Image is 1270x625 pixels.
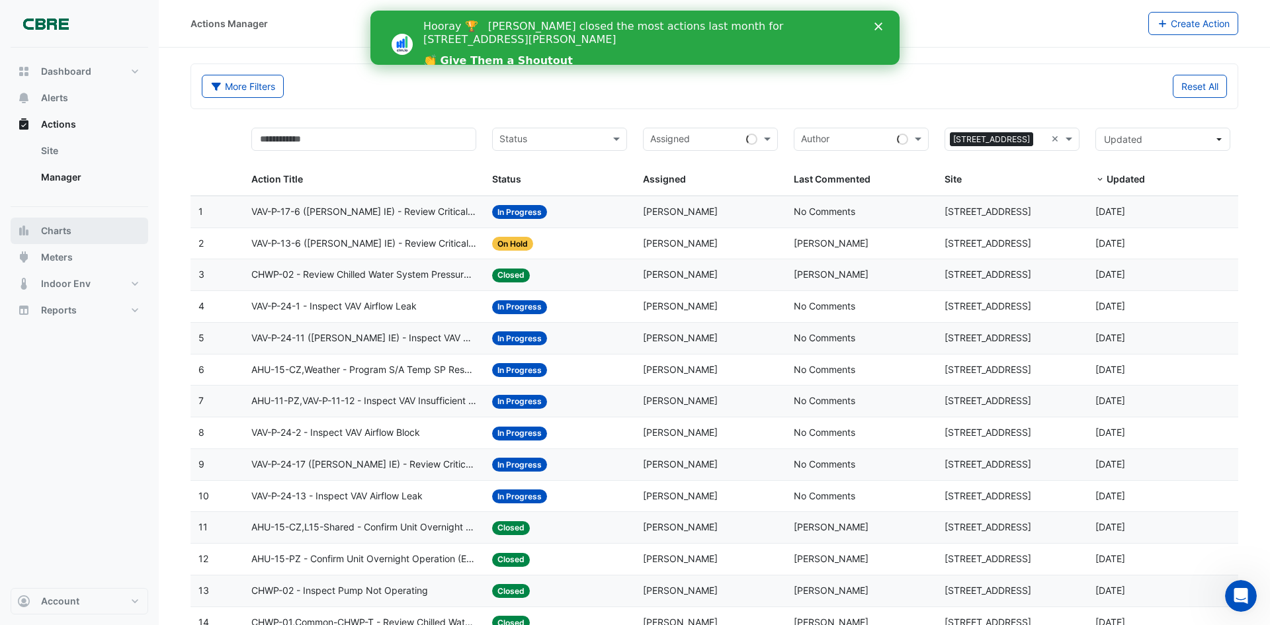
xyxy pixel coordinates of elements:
span: [PERSON_NAME] [643,332,718,343]
span: VAV-P-24-13 - Inspect VAV Airflow Leak [251,489,423,504]
span: [PERSON_NAME] [794,237,868,249]
app-icon: Indoor Env [17,277,30,290]
app-icon: Actions [17,118,30,131]
span: [STREET_ADDRESS] [945,300,1031,312]
app-icon: Alerts [17,91,30,104]
button: Reset All [1173,75,1227,98]
span: [PERSON_NAME] [643,490,718,501]
span: 13 [198,585,209,596]
a: 👏 Give Them a Shoutout [53,44,202,58]
span: 2025-08-20T12:05:56.090 [1095,395,1125,406]
button: Updated [1095,128,1230,151]
span: Updated [1104,134,1142,145]
app-icon: Charts [17,224,30,237]
span: Closed [492,521,530,535]
span: On Hold [492,237,533,251]
span: 9 [198,458,204,470]
span: Status [492,173,521,185]
span: 2025-08-20T12:05:52.531 [1095,427,1125,438]
span: In Progress [492,395,547,409]
span: VAV-P-17-6 ([PERSON_NAME] IE) - Review Critical Sensor Outside Range [251,204,477,220]
span: [STREET_ADDRESS] [945,269,1031,280]
span: 10 [198,490,209,501]
span: 8 [198,427,204,438]
span: 7 [198,395,204,406]
span: [STREET_ADDRESS] [945,364,1031,375]
span: [PERSON_NAME] [794,585,868,596]
span: No Comments [794,458,855,470]
span: 1 [198,206,203,217]
span: No Comments [794,206,855,217]
span: 12 [198,553,208,564]
app-icon: Meters [17,251,30,264]
span: Clear [1051,132,1062,147]
span: [PERSON_NAME] [643,364,718,375]
span: [STREET_ADDRESS] [945,395,1031,406]
span: AHU-15-PZ - Confirm Unit Overnight Operation (Energy Waste) [251,552,477,567]
span: [PERSON_NAME] [643,395,718,406]
span: Actions [41,118,76,131]
span: [PERSON_NAME] [643,206,718,217]
span: 2025-07-18T06:08:29.137 [1095,553,1125,564]
button: Alerts [11,85,148,111]
app-icon: Dashboard [17,65,30,78]
span: No Comments [794,364,855,375]
span: [STREET_ADDRESS] [945,332,1031,343]
div: Close [504,12,517,20]
span: No Comments [794,395,855,406]
span: No Comments [794,332,855,343]
span: VAV-P-24-17 ([PERSON_NAME] IE) - Review Critical Sensor Outside Range [251,457,477,472]
span: CHWP-02 - Inspect Pump Not Operating [251,583,428,599]
span: [PERSON_NAME] [643,427,718,438]
span: 11 [198,521,208,532]
span: In Progress [492,300,547,314]
span: No Comments [794,427,855,438]
span: 2025-08-20T12:35:00.103 [1095,237,1125,249]
span: 2025-07-15T08:04:58.833 [1095,585,1125,596]
span: [STREET_ADDRESS] [945,427,1031,438]
span: [PERSON_NAME] [794,521,868,532]
span: CHWP-02 - Review Chilled Water System Pressure Oversupply (Energy Waste) [251,267,477,282]
span: In Progress [492,489,547,503]
span: VAV-P-13-6 ([PERSON_NAME] IE) - Review Critical Sensor Outside Range [251,236,477,251]
span: Indoor Env [41,277,91,290]
span: [PERSON_NAME] [643,237,718,249]
span: In Progress [492,458,547,472]
span: [STREET_ADDRESS] [945,521,1031,532]
span: Charts [41,224,71,237]
span: [STREET_ADDRESS] [945,206,1031,217]
span: Updated [1107,173,1145,185]
span: AHU-11-PZ,VAV-P-11-12 - Inspect VAV Insufficient Cooling [251,394,477,409]
span: AHU-15-CZ,L15-Shared - Confirm Unit Overnight Operation (Energy Waste) [251,520,477,535]
span: [PERSON_NAME] [794,269,868,280]
a: Site [30,138,148,164]
button: Actions [11,111,148,138]
span: 4 [198,300,204,312]
div: Actions Manager [190,17,268,30]
span: Closed [492,269,530,282]
span: Meters [41,251,73,264]
img: Company Logo [16,11,75,37]
button: More Filters [202,75,284,98]
span: 2025-08-20T12:06:07.642 [1095,300,1125,312]
button: Charts [11,218,148,244]
span: Closed [492,553,530,567]
button: Indoor Env [11,271,148,297]
a: Manager [30,164,148,190]
span: VAV-P-24-2 - Inspect VAV Airflow Block [251,425,420,440]
span: [PERSON_NAME] [643,458,718,470]
span: 6 [198,364,204,375]
span: Assigned [643,173,686,185]
span: Account [41,595,79,608]
span: VAV-P-24-11 ([PERSON_NAME] IE) - Inspect VAV Airflow Leak [251,331,477,346]
span: Alerts [41,91,68,104]
button: Meters [11,244,148,271]
iframe: Intercom live chat [1225,580,1257,612]
button: Reports [11,297,148,323]
span: 2025-08-05T16:44:02.733 [1095,490,1125,501]
span: 2025-08-20T15:10:38.116 [1095,206,1125,217]
span: Action Title [251,173,303,185]
span: [PERSON_NAME] [643,269,718,280]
